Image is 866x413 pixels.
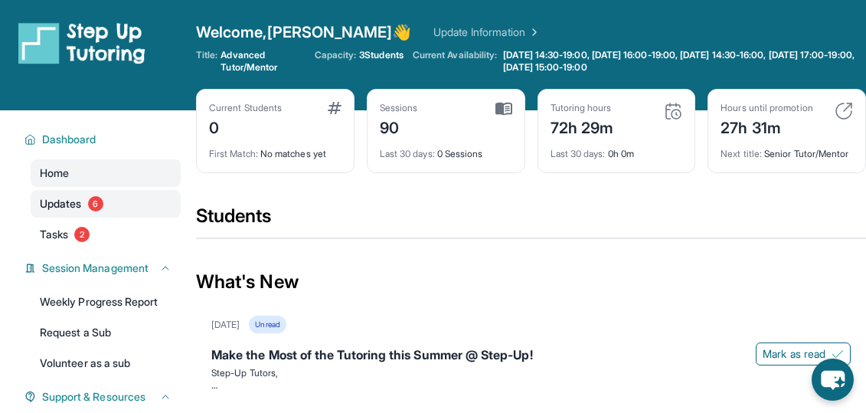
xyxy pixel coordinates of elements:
div: Unread [249,316,286,333]
img: Chevron Right [525,25,541,40]
div: 27h 31m [721,114,812,139]
div: Hours until promotion [721,102,812,114]
button: Mark as read [756,343,851,365]
span: Mark as read [763,346,825,362]
img: card [664,102,682,120]
span: First Match : [209,148,258,159]
button: Support & Resources [36,389,172,405]
span: Session Management [42,261,149,276]
div: Sessions [380,102,418,114]
img: card [328,102,341,114]
img: card [835,102,853,120]
div: [DATE] [211,319,240,331]
span: Next title : [721,148,762,159]
span: Dashboard [42,132,96,147]
img: Mark as read [832,348,844,360]
a: Home [31,159,181,187]
span: Support & Resources [42,389,145,405]
button: Dashboard [36,132,172,147]
span: 6 [88,196,103,211]
div: What's New [196,248,866,316]
div: 72h 29m [551,114,614,139]
div: Current Students [209,102,282,114]
img: card [495,102,512,116]
span: Tasks [40,227,68,242]
div: 0 Sessions [380,139,512,160]
span: Title: [196,49,217,74]
button: Session Management [36,261,172,276]
a: Volunteer as a sub [31,349,181,377]
div: 0h 0m [551,139,683,160]
span: Updates [40,196,82,211]
a: Tasks2 [31,221,181,248]
a: Update Information [433,25,541,40]
span: 2 [74,227,90,242]
div: Senior Tutor/Mentor [721,139,853,160]
span: Last 30 days : [380,148,435,159]
span: Welcome, [PERSON_NAME] 👋 [196,21,412,43]
a: Request a Sub [31,319,181,346]
a: [DATE] 14:30-19:00, [DATE] 16:00-19:00, [DATE] 14:30-16:00, [DATE] 17:00-19:00, [DATE] 15:00-19:00 [500,49,866,74]
span: Capacity: [315,49,357,61]
a: Updates6 [31,190,181,218]
p: Step-Up Tutors, [211,367,851,379]
div: No matches yet [209,139,341,160]
span: Last 30 days : [551,148,606,159]
span: Home [40,166,69,181]
a: Weekly Progress Report [31,288,181,316]
span: 3 Students [359,49,404,61]
div: Students [196,204,866,238]
div: Make the Most of the Tutoring this Summer @ Step-Up! [211,346,851,367]
div: 0 [209,114,282,139]
span: Current Availability: [413,49,497,74]
div: Tutoring hours [551,102,614,114]
img: logo [18,21,145,64]
button: chat-button [812,359,854,401]
div: 90 [380,114,418,139]
span: Advanced Tutor/Mentor [221,49,305,74]
span: [DATE] 14:30-19:00, [DATE] 16:00-19:00, [DATE] 14:30-16:00, [DATE] 17:00-19:00, [DATE] 15:00-19:00 [503,49,863,74]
